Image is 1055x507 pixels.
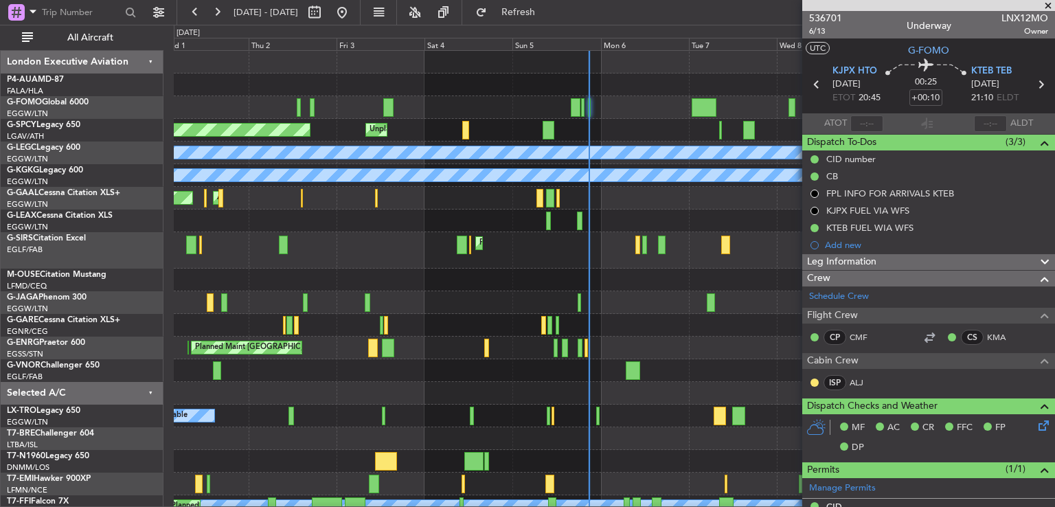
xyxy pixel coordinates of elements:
span: DP [852,441,864,455]
div: Planned Maint [GEOGRAPHIC_DATA] ([GEOGRAPHIC_DATA]) [195,337,411,358]
a: Schedule Crew [809,290,869,304]
span: Flight Crew [807,308,858,324]
a: LTBA/ISL [7,440,38,450]
a: EGGW/LTN [7,177,48,187]
span: [DATE] [971,78,999,91]
div: CID number [826,153,876,165]
a: EGGW/LTN [7,222,48,232]
span: G-FOMO [7,98,42,106]
a: G-FOMOGlobal 6000 [7,98,89,106]
div: CP [824,330,846,345]
a: EGGW/LTN [7,417,48,427]
div: CB [826,170,838,182]
a: DNMM/LOS [7,462,49,473]
span: FFC [957,421,973,435]
div: Sat 4 [424,38,512,50]
span: G-SIRS [7,234,33,243]
span: ALDT [1010,117,1033,131]
span: 00:25 [915,76,937,89]
a: LFMD/CEQ [7,281,47,291]
button: Refresh [469,1,552,23]
span: 536701 [809,11,842,25]
span: Refresh [490,8,547,17]
a: G-JAGAPhenom 300 [7,293,87,302]
span: [DATE] [832,78,861,91]
span: 20:45 [859,91,881,105]
button: All Aircraft [15,27,149,49]
a: EGNR/CEG [7,326,48,337]
div: AOG Maint Dusseldorf [217,188,297,208]
div: FPL INFO FOR ARRIVALS KTEB [826,188,954,199]
span: Owner [1001,25,1048,37]
span: LNX12MO [1001,11,1048,25]
button: UTC [806,42,830,54]
a: EGSS/STN [7,349,43,359]
span: M-OUSE [7,271,40,279]
a: G-LEGCLegacy 600 [7,144,80,152]
div: Sun 5 [512,38,600,50]
span: G-SPCY [7,121,36,129]
div: [DATE] [177,27,200,39]
span: T7-FFI [7,497,31,506]
span: T7-BRE [7,429,35,438]
span: KTEB TEB [971,65,1012,78]
a: KMA [987,331,1018,343]
span: CR [922,421,934,435]
a: Manage Permits [809,482,876,495]
a: G-KGKGLegacy 600 [7,166,83,174]
a: LGAV/ATH [7,131,44,142]
a: G-GARECessna Citation XLS+ [7,316,120,324]
span: AC [887,421,900,435]
a: EGGW/LTN [7,304,48,314]
span: MF [852,421,865,435]
span: G-GARE [7,316,38,324]
span: FP [995,421,1006,435]
span: ETOT [832,91,855,105]
a: T7-EMIHawker 900XP [7,475,91,483]
div: Wed 8 [777,38,865,50]
div: CS [961,330,984,345]
span: ATOT [824,117,847,131]
span: LX-TRO [7,407,36,415]
span: G-LEGC [7,144,36,152]
a: T7-BREChallenger 604 [7,429,94,438]
a: CMF [850,331,881,343]
span: G-ENRG [7,339,39,347]
a: M-OUSECitation Mustang [7,271,106,279]
a: FALA/HLA [7,86,43,96]
a: EGLF/FAB [7,372,43,382]
a: G-ENRGPraetor 600 [7,339,85,347]
span: T7-EMI [7,475,34,483]
span: Cabin Crew [807,353,859,369]
input: Trip Number [42,2,121,23]
div: KTEB FUEL WIA WFS [826,222,914,234]
a: T7-N1960Legacy 650 [7,452,89,460]
span: G-GAAL [7,189,38,197]
span: (1/1) [1006,462,1025,476]
span: [DATE] - [DATE] [234,6,298,19]
span: 6/13 [809,25,842,37]
a: G-GAALCessna Citation XLS+ [7,189,120,197]
span: G-KGKG [7,166,39,174]
a: G-SIRSCitation Excel [7,234,86,243]
span: Leg Information [807,254,876,270]
span: G-VNOR [7,361,41,370]
a: P4-AUAMD-87 [7,76,64,84]
div: Underway [907,19,951,33]
span: KJPX HTO [832,65,877,78]
div: Fri 3 [337,38,424,50]
div: Add new [825,239,1048,251]
span: G-JAGA [7,293,38,302]
span: 21:10 [971,91,993,105]
span: ELDT [997,91,1019,105]
span: Dispatch To-Dos [807,135,876,150]
span: (3/3) [1006,135,1025,149]
a: G-VNORChallenger 650 [7,361,100,370]
a: G-SPCYLegacy 650 [7,121,80,129]
a: EGGW/LTN [7,154,48,164]
a: LFMN/NCE [7,485,47,495]
a: LX-TROLegacy 650 [7,407,80,415]
span: G-FOMO [908,43,949,58]
div: ISP [824,375,846,390]
a: ALJ [850,376,881,389]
